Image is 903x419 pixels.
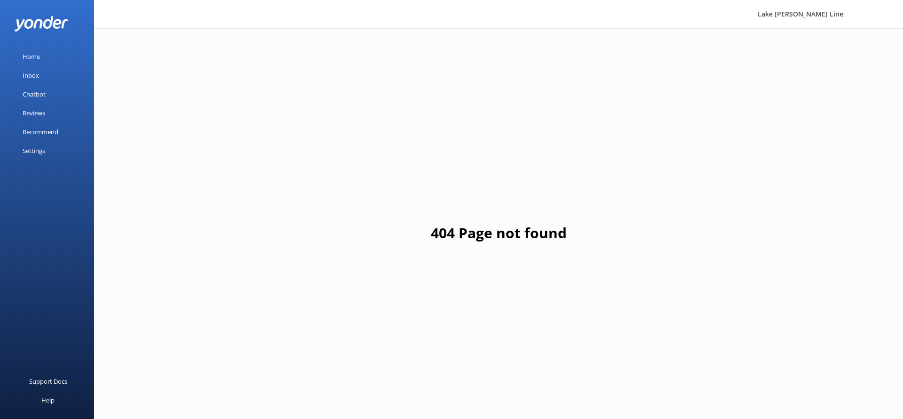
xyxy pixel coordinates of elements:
div: Settings [23,141,45,160]
div: Home [23,47,40,66]
h1: 404 Page not found [431,222,567,244]
div: Support Docs [29,372,67,391]
div: Reviews [23,104,45,122]
div: Chatbot [23,85,46,104]
img: yonder-white-logo.png [14,16,68,32]
div: Inbox [23,66,39,85]
div: Help [41,391,55,410]
div: Recommend [23,122,58,141]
